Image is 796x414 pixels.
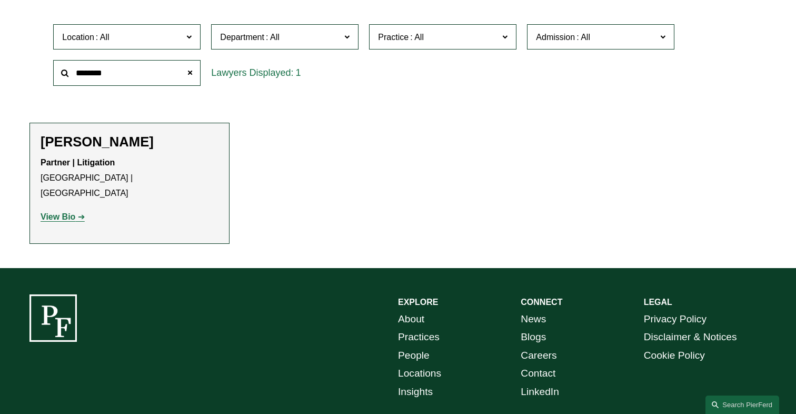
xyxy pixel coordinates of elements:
[644,328,737,347] a: Disclaimer & Notices
[41,158,115,167] strong: Partner | Litigation
[398,364,441,383] a: Locations
[295,67,301,78] span: 1
[644,310,707,329] a: Privacy Policy
[398,310,424,329] a: About
[378,33,409,42] span: Practice
[41,212,75,221] strong: View Bio
[705,396,779,414] a: Search this site
[521,347,556,365] a: Careers
[398,383,433,401] a: Insights
[62,33,94,42] span: Location
[220,33,264,42] span: Department
[41,155,218,201] p: [GEOGRAPHIC_DATA] | [GEOGRAPHIC_DATA]
[521,328,546,347] a: Blogs
[41,134,218,150] h2: [PERSON_NAME]
[536,33,575,42] span: Admission
[521,364,555,383] a: Contact
[521,383,559,401] a: LinkedIn
[398,298,438,307] strong: EXPLORE
[644,298,672,307] strong: LEGAL
[644,347,705,365] a: Cookie Policy
[521,310,546,329] a: News
[521,298,562,307] strong: CONNECT
[398,347,430,365] a: People
[41,212,85,221] a: View Bio
[398,328,440,347] a: Practices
